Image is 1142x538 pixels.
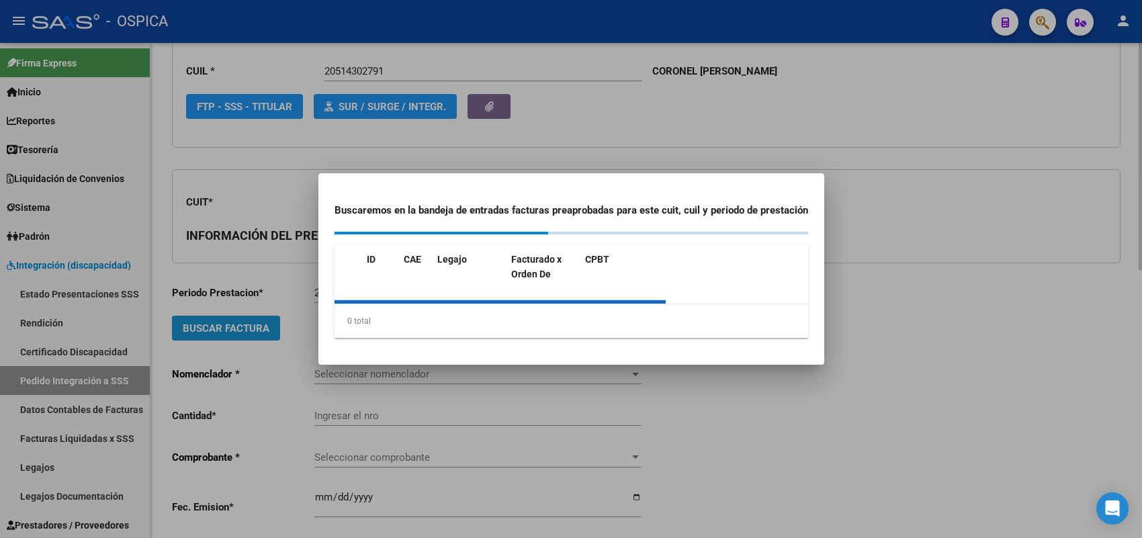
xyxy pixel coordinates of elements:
[437,254,467,265] span: Legajo
[580,245,714,304] datatable-header-cell: CPBT
[367,254,376,265] span: ID
[335,203,808,218] h4: Buscaremos en la bandeja de entradas facturas preaprobadas para este cuit, cuil y periodo de pres...
[1096,492,1129,525] div: Open Intercom Messenger
[398,245,432,304] datatable-header-cell: CAE
[511,254,562,280] span: Facturado x Orden De
[506,245,580,304] datatable-header-cell: Facturado x Orden De
[585,254,609,265] span: CPBT
[432,245,506,304] datatable-header-cell: Legajo
[404,254,421,265] span: CAE
[361,245,398,304] datatable-header-cell: ID
[335,304,808,338] div: 0 total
